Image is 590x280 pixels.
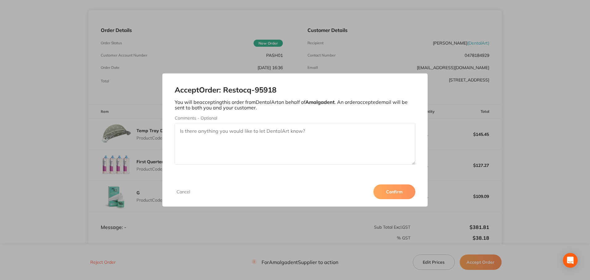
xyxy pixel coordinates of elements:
button: Cancel [175,189,192,195]
p: You will be accepting this order from DentalArt on behalf of . An order accepted email will be se... [175,99,416,111]
b: Amalgadent [305,99,335,105]
button: Confirm [373,184,415,199]
div: Open Intercom Messenger [563,253,578,268]
label: Comments - Optional [175,116,416,120]
h2: Accept Order: Restocq- 95918 [175,86,416,94]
